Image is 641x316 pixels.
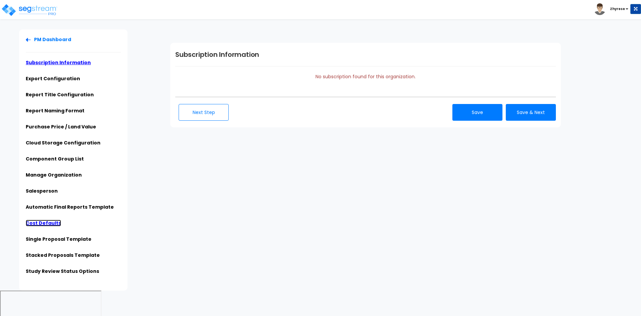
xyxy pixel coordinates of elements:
[26,107,84,114] a: Report Naming Format
[26,36,71,43] a: PM Dashboard
[315,73,416,80] span: No subscription found for this organization.
[26,123,96,130] a: Purchase Price / Land Value
[1,3,58,17] img: logo_pro_r.png
[26,204,114,210] a: Automatic Final Reports Template
[26,59,91,66] a: Subscription Information
[179,104,229,121] button: Next Step
[26,139,100,146] a: Cloud Storage Configuration
[26,75,80,82] a: Export Configuration
[26,268,99,275] a: Study Review Status Options
[506,104,556,121] button: Save & Next
[26,172,82,178] a: Manage Organization
[26,252,100,258] a: Stacked Proposals Template
[594,3,606,15] img: avatar.png
[26,220,61,226] a: Cost Defaults
[26,91,94,98] a: Report Title Configuration
[175,49,556,60] h1: Subscription Information
[26,236,91,242] a: Single Proposal Template
[452,104,502,121] button: Save
[26,155,84,162] a: Component Group List
[26,38,31,42] img: Back
[610,6,625,11] b: Zhyrese
[26,188,58,194] a: Salesperson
